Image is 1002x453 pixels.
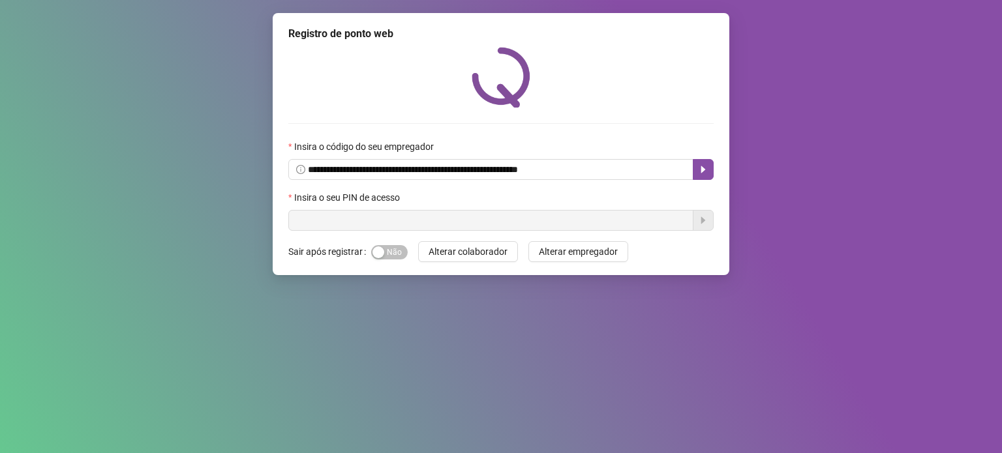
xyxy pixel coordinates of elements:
img: QRPoint [472,47,530,108]
label: Insira o código do seu empregador [288,139,442,154]
span: Alterar colaborador [429,244,508,259]
span: info-circle [296,165,305,174]
div: Registro de ponto web [288,26,714,42]
button: Alterar colaborador [418,241,518,262]
span: caret-right [698,164,708,175]
span: Alterar empregador [539,244,618,259]
button: Alterar empregador [528,241,628,262]
label: Insira o seu PIN de acesso [288,190,408,205]
label: Sair após registrar [288,241,371,262]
